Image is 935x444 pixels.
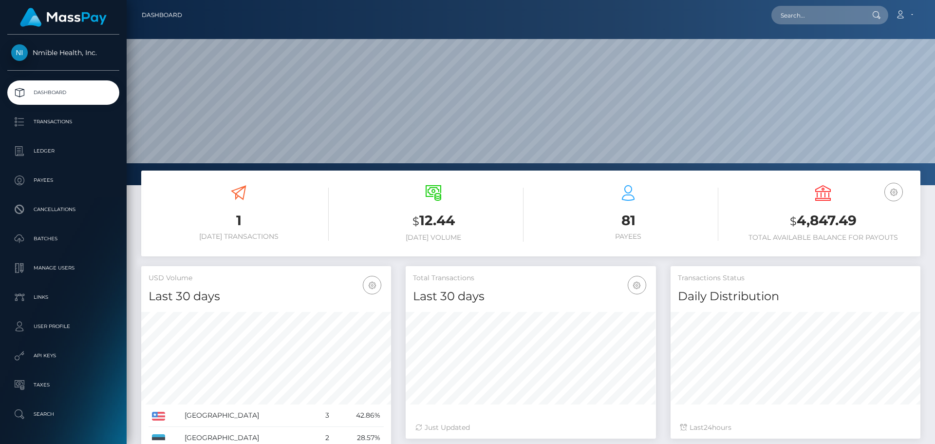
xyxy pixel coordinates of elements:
img: MassPay Logo [20,8,107,27]
h6: Total Available Balance for Payouts [733,233,913,242]
p: User Profile [11,319,115,334]
h3: 1 [149,211,329,230]
p: Manage Users [11,261,115,275]
a: Manage Users [7,256,119,280]
p: API Keys [11,348,115,363]
a: User Profile [7,314,119,339]
h6: [DATE] Transactions [149,232,329,241]
h5: Total Transactions [413,273,648,283]
a: API Keys [7,344,119,368]
td: [GEOGRAPHIC_DATA] [181,405,315,427]
small: $ [412,214,419,228]
a: Batches [7,227,119,251]
h6: [DATE] Volume [343,233,524,242]
p: Ledger [11,144,115,158]
a: Taxes [7,373,119,397]
h4: Last 30 days [413,288,648,305]
input: Search... [771,6,863,24]
a: Search [7,402,119,426]
td: 42.86% [333,405,384,427]
p: Search [11,407,115,422]
h6: Payees [538,232,718,241]
small: $ [790,214,797,228]
a: Cancellations [7,197,119,222]
div: Just Updated [415,423,646,433]
p: Taxes [11,378,115,392]
h3: 81 [538,211,718,230]
img: Nmible Health, Inc. [11,44,28,61]
a: Dashboard [7,80,119,105]
span: Nmible Health, Inc. [7,48,119,57]
img: EE.png [152,434,165,443]
span: 24 [704,423,712,432]
a: Payees [7,168,119,193]
h4: Last 30 days [149,288,384,305]
a: Transactions [7,110,119,134]
td: 3 [315,405,333,427]
h5: Transactions Status [678,273,913,283]
a: Ledger [7,139,119,163]
a: Links [7,285,119,309]
h4: Daily Distribution [678,288,913,305]
a: Dashboard [142,5,182,25]
p: Transactions [11,115,115,129]
p: Payees [11,173,115,188]
div: Last hours [680,423,911,433]
p: Dashboard [11,85,115,100]
p: Batches [11,232,115,246]
h3: 4,847.49 [733,211,913,231]
h3: 12.44 [343,211,524,231]
p: Cancellations [11,202,115,217]
p: Links [11,290,115,305]
img: US.png [152,412,165,421]
h5: USD Volume [149,273,384,283]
